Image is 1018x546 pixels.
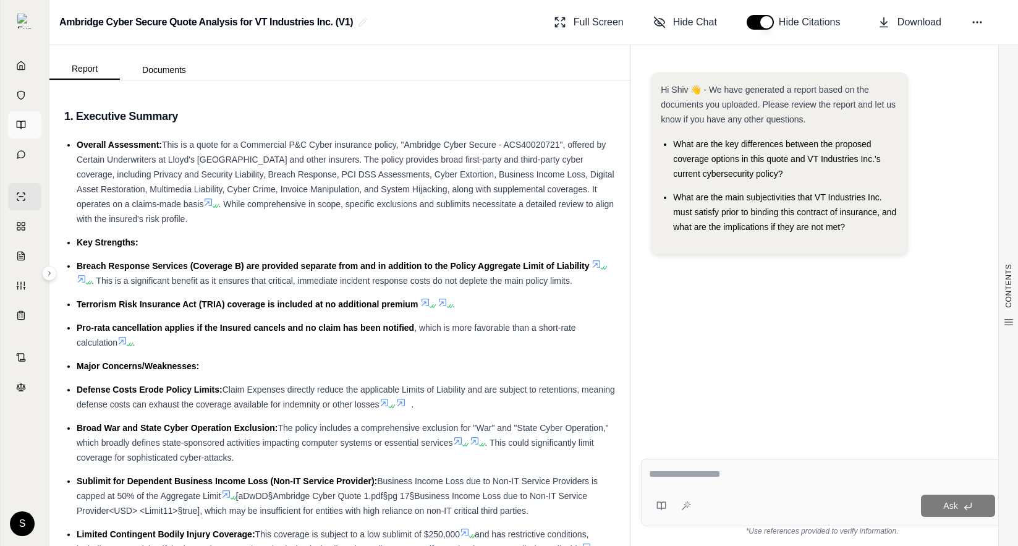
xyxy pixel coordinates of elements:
[77,299,418,309] span: Terrorism Risk Insurance Act (TRIA) coverage is included at no additional premium
[641,526,1003,536] div: *Use references provided to verify information.
[255,529,460,539] span: This coverage is subject to a low sublimit of $250,000
[673,139,881,179] span: What are the key differences between the proposed coverage options in this quote and VT Industrie...
[77,199,614,224] span: . While comprehensive in scope, specific exclusions and sublimits necessitate a detailed review t...
[42,266,57,281] button: Expand sidebar
[177,506,528,516] span: §true], which may be insufficient for entities with high reliance on non-IT critical third parties.
[77,438,594,463] span: . This could significantly limit coverage for sophisticated cyber-attacks.
[943,501,957,511] span: Ask
[8,183,41,210] a: Single Policy
[77,423,609,448] span: The policy includes a comprehensive exclusion for "War" and "State Cyber Operation," which broadl...
[12,9,37,33] button: Expand sidebar
[1004,264,1014,308] span: CONTENTS
[77,423,278,433] span: Broad War and State Cyber Operation Exclusion:
[897,15,941,30] span: Download
[120,60,208,80] button: Documents
[661,85,896,124] span: Hi Shiv 👋 - We have generated a report based on the documents you uploaded. Please review the rep...
[648,10,722,35] button: Hide Chat
[132,338,135,348] span: .
[77,491,587,516] span: [aDwDD§Ambridge Cyber Quote 1.pdf§pg 17§Business Income Loss due to Non-IT Service Provider
[8,213,41,240] a: Policy Comparisons
[77,237,138,247] span: Key Strengths:
[77,361,199,371] span: Major Concerns/Weaknesses:
[10,511,35,536] div: S
[77,140,162,150] span: Overall Assessment:
[77,529,255,539] span: Limited Contingent Bodily Injury Coverage:
[8,82,41,109] a: Documents Vault
[77,323,414,333] span: Pro-rata cancellation applies if the Insured cancels and no claim has been notified
[8,272,41,299] a: Custom Report
[873,10,946,35] button: Download
[8,373,41,401] a: Legal Search Engine
[411,399,414,409] span: .
[8,302,41,329] a: Coverage Table
[140,506,177,516] span: <Limit11>
[77,385,223,395] span: Defense Costs Erode Policy Limits:
[17,14,32,28] img: Expand sidebar
[574,15,624,30] span: Full Screen
[64,105,616,127] h3: 1. Executive Summary
[452,299,455,309] span: .
[77,261,590,271] span: Breach Response Services (Coverage B) are provided separate from and in addition to the Policy Ag...
[8,52,41,79] a: Home
[109,506,137,516] span: <USD>
[77,476,377,486] span: Sublimit for Dependent Business Income Loss (Non-IT Service Provider):
[49,59,120,80] button: Report
[91,276,572,286] span: . This is a significant benefit as it ensures that critical, immediate incident response costs do...
[8,344,41,371] a: Contract Analysis
[779,15,848,30] span: Hide Citations
[77,385,615,409] span: Claim Expenses directly reduce the applicable Limits of Liability and are subject to retentions, ...
[77,140,614,209] span: This is a quote for a Commercial P&C Cyber insurance policy, "Ambridge Cyber Secure - ACS40020721...
[921,495,995,517] button: Ask
[8,141,41,168] a: Chat
[77,323,576,348] span: , which is more favorable than a short-rate calculation
[8,111,41,139] a: Prompt Library
[549,10,629,35] button: Full Screen
[673,15,717,30] span: Hide Chat
[59,11,353,33] h2: Ambridge Cyber Secure Quote Analysis for VT Industries Inc. (V1)
[673,192,896,232] span: What are the main subjectivities that VT Industries Inc. must satisfy prior to binding this contr...
[8,242,41,270] a: Claim Coverage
